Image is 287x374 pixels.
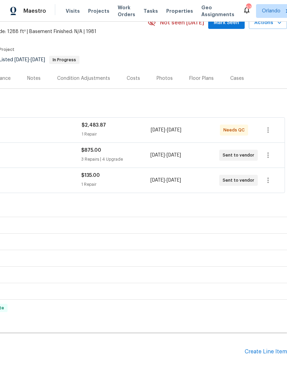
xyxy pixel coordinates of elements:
span: Sent to vendor [223,152,257,159]
span: - [150,152,181,159]
span: [DATE] [167,128,181,132]
span: Orlando [262,8,280,14]
span: [DATE] [167,153,181,158]
span: In Progress [50,58,79,62]
div: Create Line Item [245,349,287,355]
span: $135.00 [81,173,100,178]
span: Visits [66,8,80,14]
div: Photos [157,75,173,82]
span: Maestro [23,8,46,14]
span: Actions [254,19,281,27]
span: - [150,177,181,184]
span: $2,483.87 [82,123,106,128]
span: [DATE] [31,57,45,62]
div: 57 [246,4,251,11]
div: 1 Repair [81,181,150,188]
span: Needs QC [223,127,247,133]
div: Cases [230,75,244,82]
span: - [14,57,45,62]
span: Tasks [143,9,158,13]
span: [DATE] [14,57,29,62]
span: Projects [88,8,109,14]
div: Condition Adjustments [57,75,110,82]
span: [DATE] [150,178,165,183]
span: Work Orders [118,4,135,18]
div: 1 Repair [82,131,151,138]
span: [DATE] [167,178,181,183]
div: Notes [27,75,41,82]
span: Not seen [DATE] [160,19,204,26]
span: Sent to vendor [223,177,257,184]
span: Properties [166,8,193,14]
button: Actions [249,17,287,29]
div: Floor Plans [189,75,214,82]
span: Geo Assignments [201,4,234,18]
span: Mark Seen [214,19,239,27]
span: [DATE] [150,153,165,158]
div: Costs [127,75,140,82]
span: [DATE] [151,128,165,132]
button: Mark Seen [208,17,245,29]
span: $875.00 [81,148,101,153]
span: - [151,127,181,133]
div: 3 Repairs | 4 Upgrade [81,156,150,163]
